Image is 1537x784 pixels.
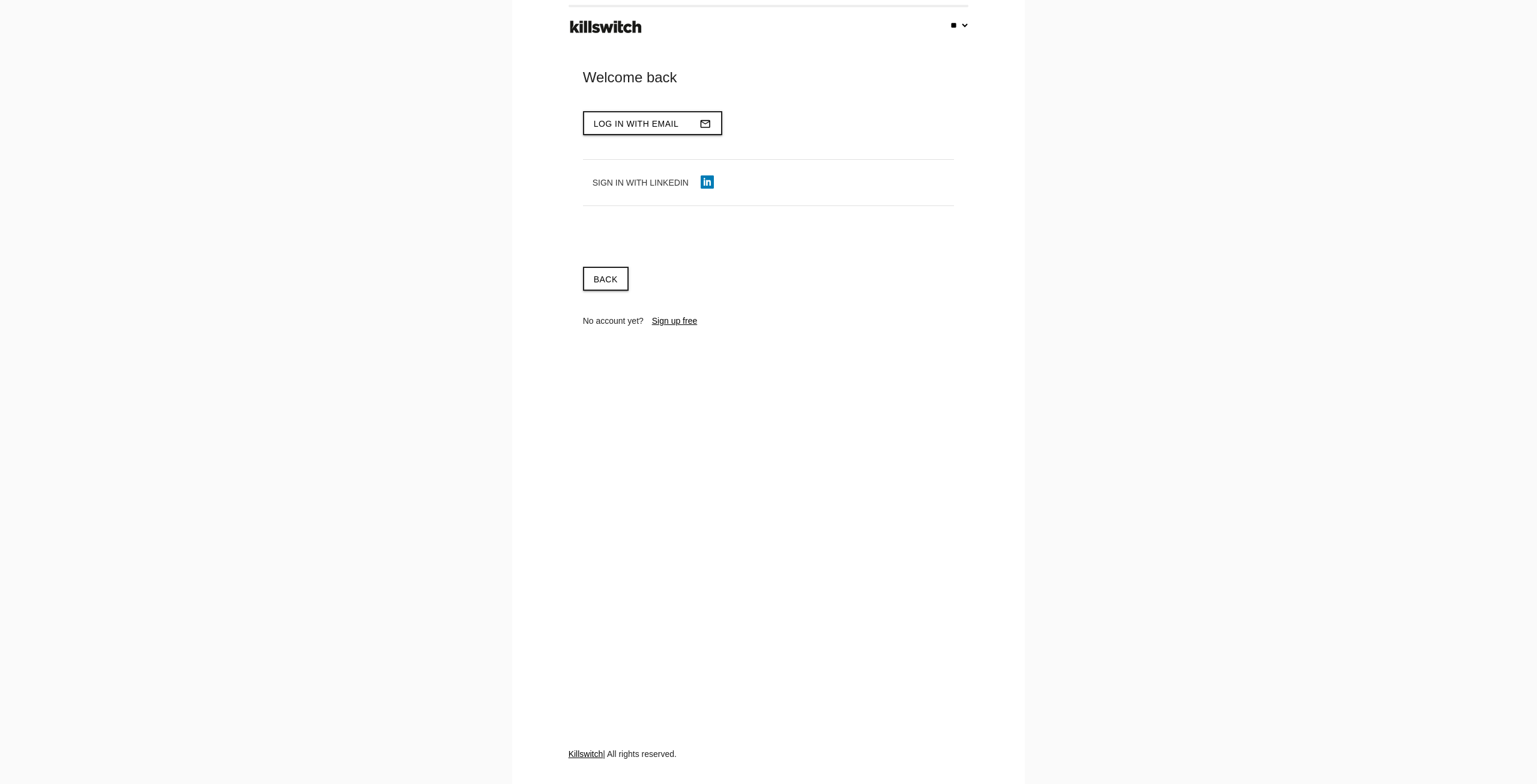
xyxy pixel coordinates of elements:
[593,178,689,187] span: Sign in with LinkedIn
[652,316,698,326] a: Sign up free
[583,111,723,135] button: Log in with emailmail_outline
[569,749,603,759] a: Killswitch
[699,112,711,135] i: mail_outline
[583,316,644,326] span: No account yet?
[701,175,714,189] img: linkedin-icon.png
[567,16,644,38] img: ks-logo-black-footer.png
[569,748,969,784] div: | All rights reserved.
[583,68,955,87] div: Welcome back
[583,267,629,291] a: Back
[583,172,723,193] button: Sign in with LinkedIn
[594,119,679,129] span: Log in with email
